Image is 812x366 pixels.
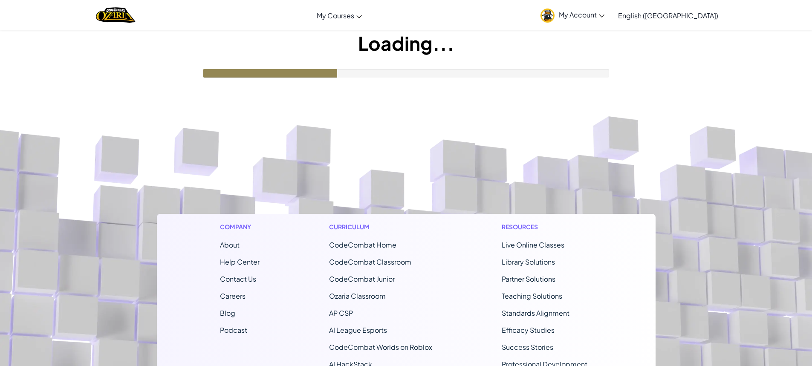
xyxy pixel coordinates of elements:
a: CodeCombat Worlds on Roblox [329,343,432,352]
a: Ozaria by CodeCombat logo [96,6,136,24]
a: My Courses [312,4,366,27]
a: Ozaria Classroom [329,291,386,300]
a: Blog [220,308,235,317]
a: AP CSP [329,308,353,317]
a: English ([GEOGRAPHIC_DATA]) [614,4,722,27]
a: Partner Solutions [502,274,555,283]
a: Careers [220,291,246,300]
a: Teaching Solutions [502,291,562,300]
a: Help Center [220,257,260,266]
a: Live Online Classes [502,240,564,249]
a: Podcast [220,326,247,334]
a: Success Stories [502,343,553,352]
a: Library Solutions [502,257,555,266]
a: Standards Alignment [502,308,569,317]
img: avatar [540,9,555,23]
span: My Courses [317,11,354,20]
span: Contact Us [220,274,256,283]
a: CodeCombat Junior [329,274,395,283]
h1: Company [220,222,260,231]
a: About [220,240,240,249]
a: CodeCombat Classroom [329,257,411,266]
h1: Resources [502,222,592,231]
img: Home [96,6,136,24]
a: My Account [536,2,609,29]
a: Efficacy Studies [502,326,555,334]
span: CodeCombat Home [329,240,396,249]
a: AI League Esports [329,326,387,334]
span: English ([GEOGRAPHIC_DATA]) [618,11,718,20]
span: My Account [559,10,604,19]
h1: Curriculum [329,222,432,231]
